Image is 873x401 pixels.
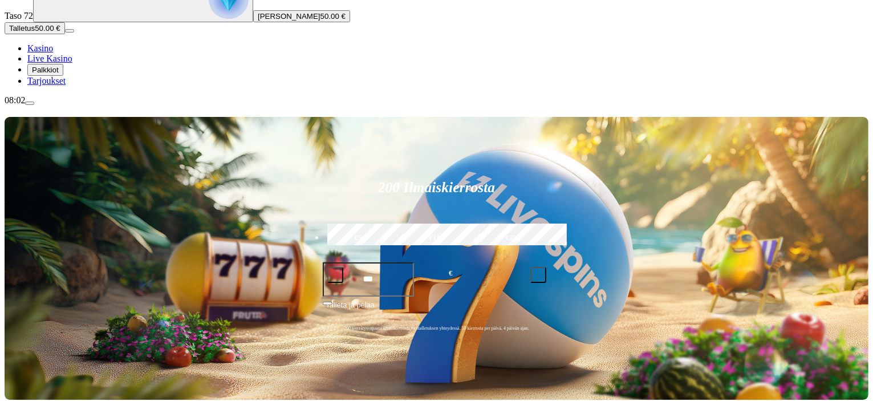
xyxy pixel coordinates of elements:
button: Talletusplus icon50.00 € [5,22,65,34]
span: Palkkiot [32,66,59,74]
button: menu [65,29,74,33]
span: € [449,268,452,279]
span: € [332,298,335,305]
a: Live Kasino [27,54,72,63]
a: Tarjoukset [27,76,66,86]
button: menu [25,102,34,105]
span: [PERSON_NAME] [258,12,320,21]
a: Kasino [27,43,53,53]
span: Talletus [9,24,35,33]
label: €50 [324,222,396,255]
button: Talleta ja pelaa [323,299,551,321]
span: Talleta ja pelaa [326,299,375,320]
button: Palkkiot [27,64,63,76]
button: plus icon [530,267,546,283]
span: Taso 72 [5,11,33,21]
label: €150 [401,222,473,255]
button: minus icon [327,267,343,283]
label: €250 [477,222,549,255]
span: 50.00 € [35,24,60,33]
nav: Main menu [5,43,868,86]
span: 50.00 € [320,12,346,21]
span: 08:02 [5,95,25,105]
button: [PERSON_NAME]50.00 € [253,10,350,22]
